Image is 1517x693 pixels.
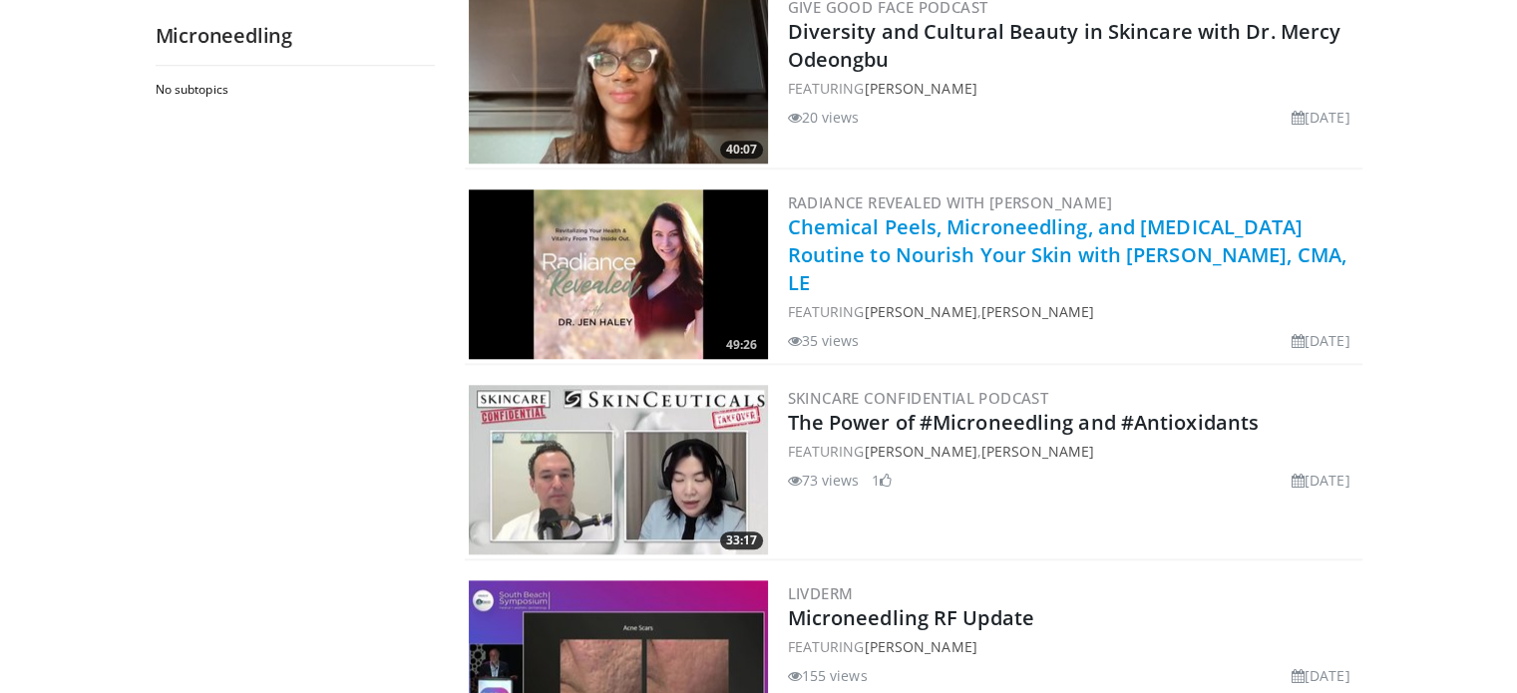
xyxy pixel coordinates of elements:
[469,385,768,554] img: bce8c83b-3b4d-4db8-a854-7f9c729b90a4.300x170_q85_crop-smart_upscale.jpg
[864,302,976,321] a: [PERSON_NAME]
[864,442,976,461] a: [PERSON_NAME]
[469,189,768,359] a: 49:26
[864,637,976,656] a: [PERSON_NAME]
[864,79,976,98] a: [PERSON_NAME]
[1292,330,1350,351] li: [DATE]
[720,531,763,549] span: 33:17
[872,470,892,491] li: 1
[788,192,1112,212] a: Radiance Revealed with [PERSON_NAME]
[788,301,1358,322] div: FEATURING ,
[788,409,1260,436] a: The Power of #Microneedling and #Antioxidants
[720,141,763,159] span: 40:07
[469,189,768,359] img: 9348301c-760a-47fc-826c-9162ae46df59.300x170_q85_crop-smart_upscale.jpg
[788,604,1034,631] a: Microneedling RF Update
[981,442,1094,461] a: [PERSON_NAME]
[469,385,768,554] a: 33:17
[156,23,435,49] h2: Microneedling
[788,665,868,686] li: 155 views
[788,78,1358,99] div: FEATURING
[720,336,763,354] span: 49:26
[156,82,430,98] h2: No subtopics
[788,107,860,128] li: 20 views
[788,636,1358,657] div: FEATURING
[788,330,860,351] li: 35 views
[1292,470,1350,491] li: [DATE]
[788,388,1049,408] a: Skincare Confidential Podcast
[788,441,1358,462] div: FEATURING ,
[1292,107,1350,128] li: [DATE]
[788,583,854,603] a: LivDerm
[1292,665,1350,686] li: [DATE]
[788,470,860,491] li: 73 views
[981,302,1094,321] a: [PERSON_NAME]
[788,18,1341,73] a: Diversity and Cultural Beauty in Skincare with Dr. Mercy Odeongbu
[788,213,1346,296] a: Chemical Peels, Microneedling, and [MEDICAL_DATA] Routine to Nourish Your Skin with [PERSON_NAME]...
